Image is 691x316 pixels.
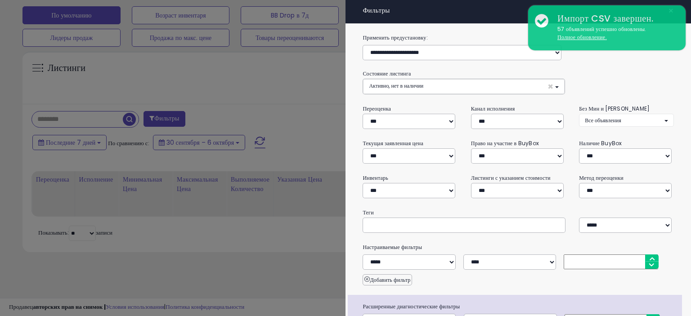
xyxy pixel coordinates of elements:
[471,105,515,112] font: Канал исполнения
[363,243,422,251] font: Настраиваемые фильтры
[363,79,564,94] button: Активно, нет в наличии ×
[363,70,411,77] font: Состояние листинга
[579,114,673,127] button: Все объявления
[471,139,539,147] font: Право на участие в BuyBox
[664,4,678,17] button: ×
[557,25,646,33] font: 57 объявлений успешно обновлены.
[370,276,411,284] font: Добавить фильтр
[363,5,390,15] font: Фильтры
[547,80,553,93] font: ×
[579,139,622,147] font: Наличие BuyBox
[363,174,388,182] font: Инвентарь
[471,174,551,182] font: Листинги с указанием стоимости
[363,34,427,41] font: Применить предустановку:
[363,303,460,310] font: Расширенные диагностические фильтры
[557,33,607,41] font: Полное обновление.
[579,174,624,182] font: Метод переоценки
[363,105,391,112] font: Переоценка
[363,139,423,147] font: Текущая заявленная цена
[579,105,650,112] font: Без Мин и [PERSON_NAME]
[585,116,621,124] font: Все объявления
[369,82,423,89] font: Активно, нет в наличии
[363,209,373,216] font: Теги
[363,274,412,285] button: Добавить фильтр
[557,12,654,25] font: Импорт CSV завершен.
[668,4,674,17] font: ×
